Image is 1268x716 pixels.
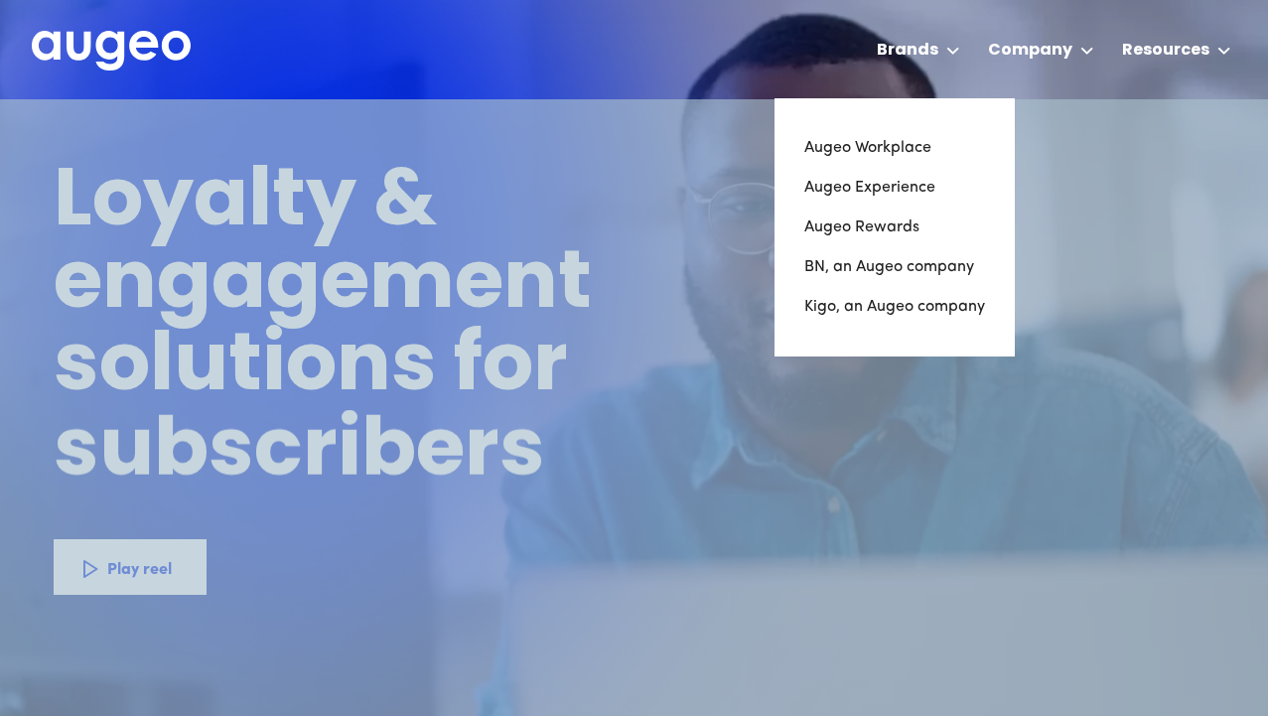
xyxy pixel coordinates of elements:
[804,168,985,208] a: Augeo Experience
[804,287,985,327] a: Kigo, an Augeo company
[877,39,938,63] div: Brands
[804,128,985,168] a: Augeo Workplace
[775,98,1015,357] nav: Brands
[1122,39,1209,63] div: Resources
[32,31,191,72] a: home
[988,39,1072,63] div: Company
[32,31,191,72] img: Augeo's full logo in white.
[804,247,985,287] a: BN, an Augeo company
[804,208,985,247] a: Augeo Rewards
